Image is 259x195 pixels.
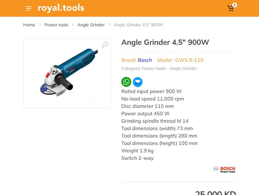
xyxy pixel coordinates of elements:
img: Royal Tools - Angle Grinder 4.5 [37,45,98,101]
a: Bosch [138,57,152,63]
li: Angle Grinder 4.5" 900W [114,22,173,28]
li: Model : GWS 9-115 [157,56,203,64]
img: wa.webp [121,77,131,87]
a: Power tools [44,22,68,28]
nav: breadcrumb [23,22,236,28]
img: ma.webp [132,77,143,87]
a: Angle Grinder [77,22,105,28]
li: Brand : [121,56,152,64]
img: Royal Tools Logo [38,4,84,13]
span: 0 [232,3,237,7]
li: Category: Power tools - Angle Grinder [121,65,197,72]
div: Rated input power 900 W No-load speed 11,000 rpm Disc diameter 115 mm Power output 450 W Grinding... [121,87,236,162]
a: Home [23,22,35,28]
img: Bosch [213,162,236,177]
a: 0 [226,3,236,14]
h1: Angle Grinder 4.5" 900W [121,38,236,47]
